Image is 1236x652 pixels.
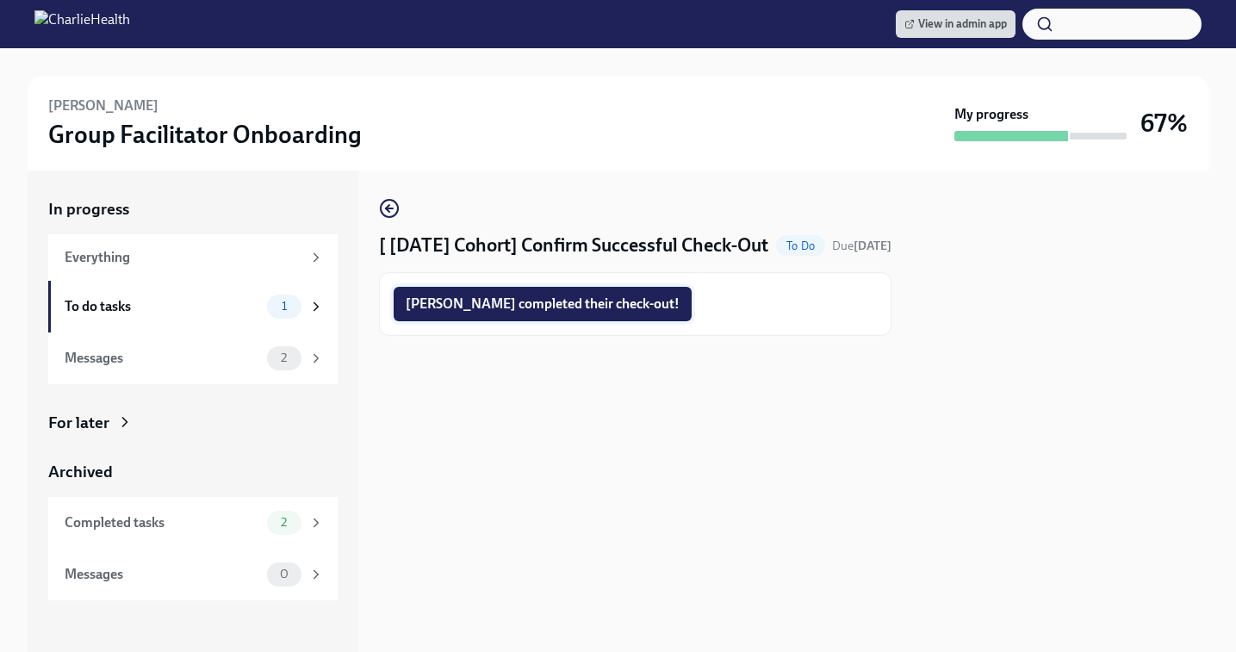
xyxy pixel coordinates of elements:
a: Messages2 [48,332,338,384]
img: CharlieHealth [34,10,130,38]
strong: My progress [954,105,1028,124]
span: View in admin app [904,16,1007,33]
a: Archived [48,461,338,483]
span: To Do [776,239,825,252]
a: Everything [48,234,338,281]
div: Messages [65,349,260,368]
div: Messages [65,565,260,584]
span: 1 [271,300,297,313]
a: To do tasks1 [48,281,338,332]
h4: [ [DATE] Cohort] Confirm Successful Check-Out [379,233,768,258]
h6: [PERSON_NAME] [48,96,158,115]
h3: 67% [1140,108,1188,139]
a: Messages0 [48,549,338,600]
span: 2 [270,351,297,364]
span: Due [832,239,891,253]
div: To do tasks [65,297,260,316]
span: 2 [270,516,297,529]
a: In progress [48,198,338,220]
span: [PERSON_NAME] completed their check-out! [406,295,680,313]
span: September 12th, 2025 10:00 [832,238,891,254]
div: Completed tasks [65,513,260,532]
button: [PERSON_NAME] completed their check-out! [394,287,692,321]
a: For later [48,412,338,434]
h3: Group Facilitator Onboarding [48,119,362,150]
span: 0 [270,568,299,581]
strong: [DATE] [854,239,891,253]
a: View in admin app [896,10,1016,38]
a: Completed tasks2 [48,497,338,549]
div: For later [48,412,109,434]
div: Everything [65,248,301,267]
